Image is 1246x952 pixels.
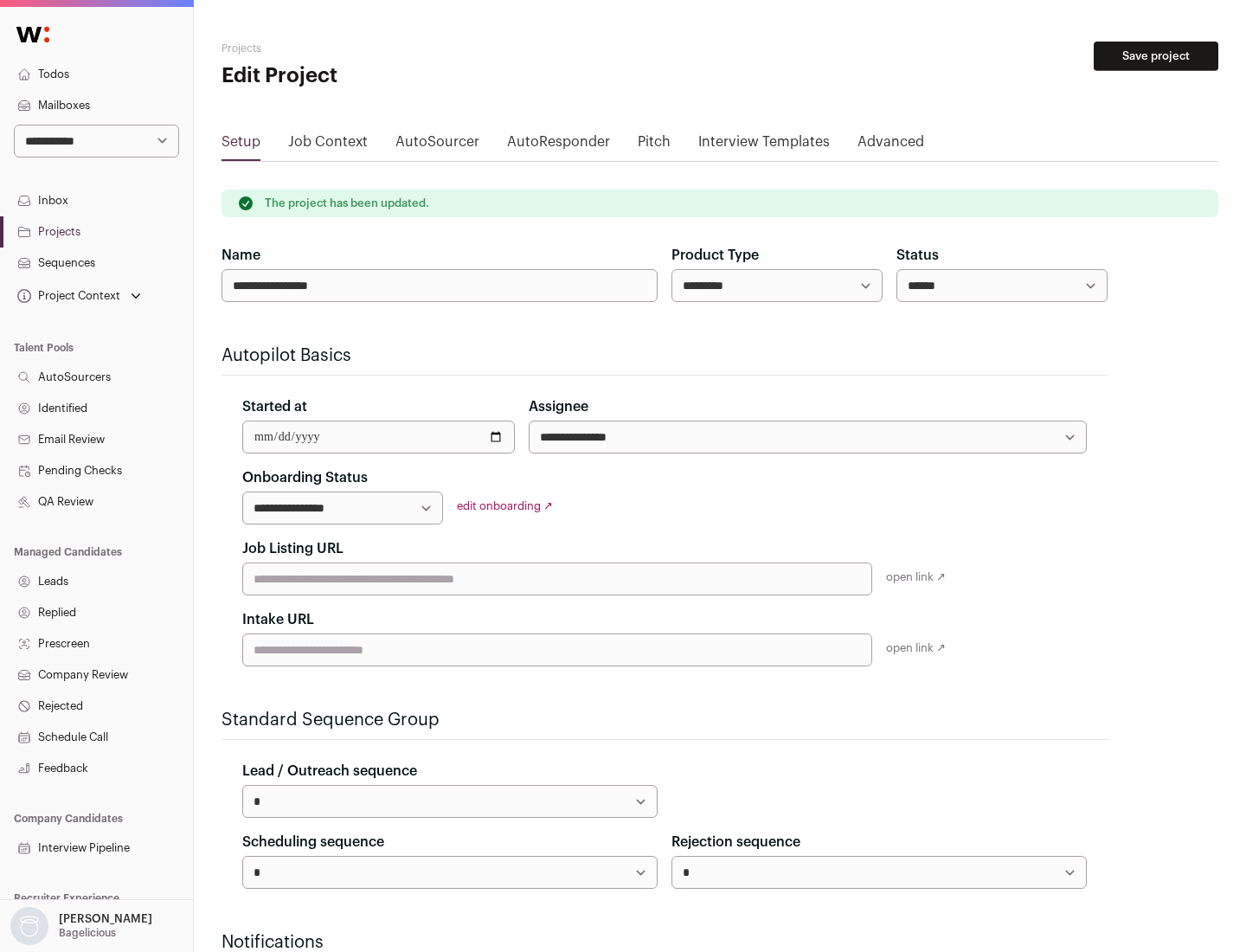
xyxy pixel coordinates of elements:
a: Setup [222,132,260,159]
div: Project Context [14,289,120,303]
h2: Autopilot Basics [222,344,1108,368]
h2: Standard Sequence Group [222,708,1108,732]
label: Rejection sequence [671,832,800,852]
a: Interview Templates [698,132,830,159]
label: Product Type [671,245,759,266]
button: Save project [1094,42,1218,71]
img: nopic.png [10,907,48,945]
label: Onboarding Status [242,467,368,488]
h2: Projects [222,42,554,55]
a: AutoSourcer [395,132,479,159]
a: edit onboarding ↗ [457,500,553,511]
a: Pitch [638,132,671,159]
a: AutoResponder [507,132,610,159]
p: [PERSON_NAME] [59,912,152,926]
label: Status [896,245,939,266]
label: Lead / Outreach sequence [242,761,417,782]
img: Wellfound [7,17,59,52]
label: Name [222,245,260,266]
label: Assignee [529,396,588,417]
label: Intake URL [242,609,314,630]
label: Job Listing URL [242,538,344,559]
h1: Edit Project [222,62,554,90]
a: Job Context [288,132,368,159]
label: Started at [242,396,307,417]
label: Scheduling sequence [242,832,384,852]
p: Bagelicious [59,926,116,940]
button: Open dropdown [14,284,145,308]
button: Open dropdown [7,907,156,945]
p: The project has been updated. [265,196,429,210]
a: Advanced [857,132,924,159]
